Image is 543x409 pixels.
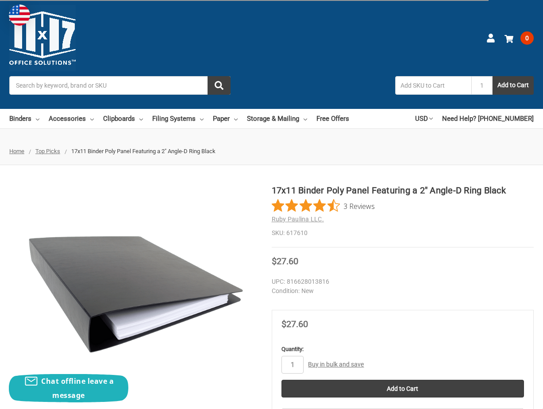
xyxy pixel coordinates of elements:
a: Buy in bulk and save [308,361,364,368]
a: Accessories [49,109,94,128]
a: Filing Systems [152,109,204,128]
span: 17x11 Binder Poly Panel Featuring a 2" Angle-D Ring Black [71,148,216,154]
a: Free Offers [316,109,349,128]
input: Add to Cart [281,380,524,397]
a: Paper [213,109,238,128]
label: Quantity: [281,345,524,354]
img: duty and tax information for United States [9,4,30,26]
a: Need Help? [PHONE_NUMBER] [442,109,534,128]
span: $27.60 [281,319,308,329]
a: Top Picks [35,148,60,154]
a: Binders [9,109,39,128]
img: 11x17.com [9,5,76,71]
dt: Condition: [272,286,300,296]
dd: 816628013816 [272,277,534,286]
h1: 17x11 Binder Poly Panel Featuring a 2" Angle-D Ring Black [272,184,534,197]
a: Home [9,148,24,154]
button: Chat offline leave a message [9,374,128,402]
a: Clipboards [103,109,143,128]
img: 17x11 Binder Poly Panel Featuring a 2" Angle-D Ring Black [25,184,246,405]
a: 0 [504,27,534,50]
button: Rated 4.3 out of 5 stars from 3 reviews. Jump to reviews. [272,199,375,212]
span: 0 [520,31,534,45]
a: Storage & Mailing [247,109,307,128]
dd: 617610 [272,228,534,238]
input: Add SKU to Cart [395,76,471,95]
span: $27.60 [272,256,298,266]
input: Search by keyword, brand or SKU [9,76,231,95]
a: USD [415,109,433,128]
a: Ruby Paulina LLC. [272,216,324,223]
span: 3 Reviews [343,199,375,212]
span: Chat offline leave a message [41,376,114,400]
dd: New [272,286,534,296]
dt: UPC: [272,277,285,286]
button: Add to Cart [493,76,534,95]
dt: SKU: [272,228,285,238]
